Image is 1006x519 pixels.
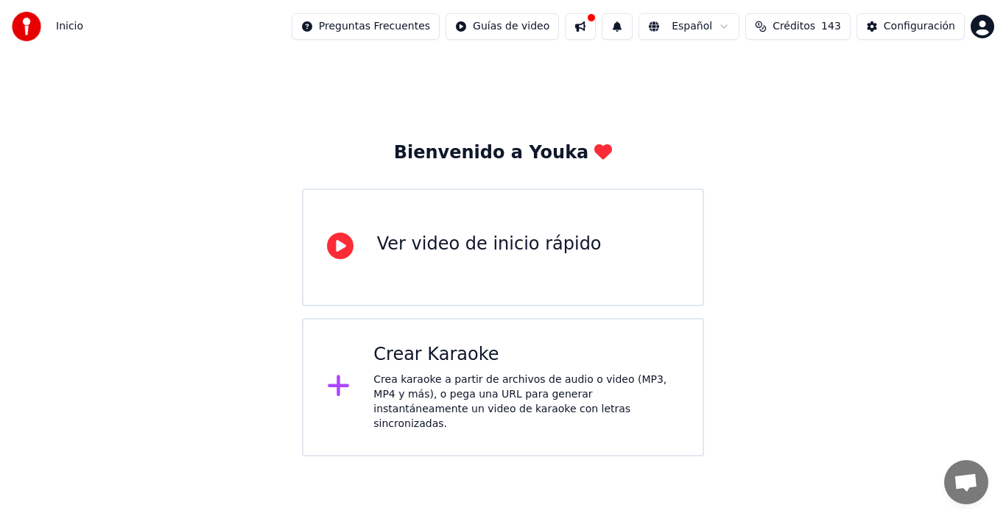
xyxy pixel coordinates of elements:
span: Inicio [56,19,83,34]
img: youka [12,12,41,41]
div: Crea karaoke a partir de archivos de audio o video (MP3, MP4 y más), o pega una URL para generar ... [373,373,679,431]
a: Chat abierto [944,460,988,504]
button: Configuración [856,13,965,40]
span: Créditos [773,19,815,34]
nav: breadcrumb [56,19,83,34]
div: Bienvenido a Youka [394,141,613,165]
button: Preguntas Frecuentes [292,13,440,40]
span: 143 [821,19,841,34]
button: Créditos143 [745,13,851,40]
button: Guías de video [446,13,559,40]
div: Ver video de inicio rápido [377,233,602,256]
div: Crear Karaoke [373,343,679,367]
div: Configuración [884,19,955,34]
